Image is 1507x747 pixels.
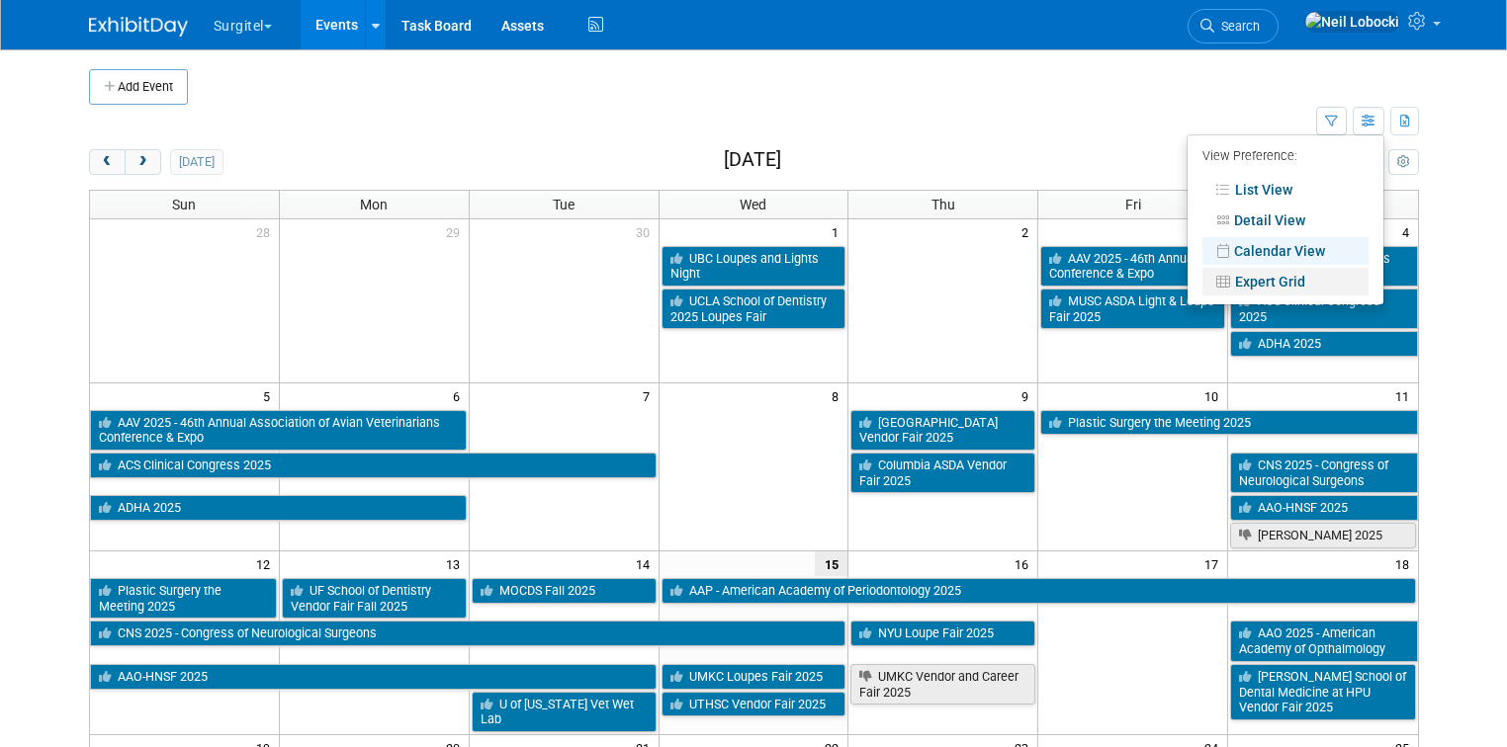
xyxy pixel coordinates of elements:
[90,578,277,619] a: Plastic Surgery the Meeting 2025
[850,410,1035,451] a: [GEOGRAPHIC_DATA] Vendor Fair 2025
[1230,453,1417,493] a: CNS 2025 - Congress of Neurological Surgeons
[172,197,196,212] span: Sun
[1202,142,1369,173] div: View Preference:
[125,149,161,175] button: next
[1304,11,1400,33] img: Neil Lobocki
[89,17,188,37] img: ExhibitDay
[850,453,1035,493] a: Columbia ASDA Vendor Fair 2025
[360,197,388,212] span: Mon
[1202,551,1227,576] span: 17
[641,383,659,408] span: 7
[1400,219,1418,244] span: 4
[1230,289,1417,329] a: ACS Clinical Congress 2025
[662,289,846,329] a: UCLA School of Dentistry 2025 Loupes Fair
[662,578,1416,604] a: AAP - American Academy of Periodontology 2025
[662,692,846,717] a: UTHSC Vendor Fair 2025
[90,664,657,690] a: AAO-HNSF 2025
[1393,383,1418,408] span: 11
[1214,19,1260,34] span: Search
[740,197,766,212] span: Wed
[724,149,781,171] h2: [DATE]
[90,410,467,451] a: AAV 2025 - 46th Annual Association of Avian Veterinarians Conference & Expo
[1230,495,1417,521] a: AAO-HNSF 2025
[170,149,222,175] button: [DATE]
[1230,621,1417,661] a: AAO 2025 - American Academy of Opthalmology
[1040,410,1417,436] a: Plastic Surgery the Meeting 2025
[1397,156,1410,169] i: Personalize Calendar
[444,551,469,576] span: 13
[1019,383,1037,408] span: 9
[90,495,467,521] a: ADHA 2025
[1013,551,1037,576] span: 16
[1393,551,1418,576] span: 18
[662,664,846,690] a: UMKC Loupes Fair 2025
[830,219,847,244] span: 1
[662,246,846,287] a: UBC Loupes and Lights Night
[444,219,469,244] span: 29
[1188,9,1279,43] a: Search
[1019,219,1037,244] span: 2
[89,69,188,105] button: Add Event
[89,149,126,175] button: prev
[261,383,279,408] span: 5
[472,692,657,732] a: U of [US_STATE] Vet Wet Lab
[1202,176,1369,204] a: List View
[1202,207,1369,234] a: Detail View
[830,383,847,408] span: 8
[1202,237,1369,265] a: Calendar View
[254,551,279,576] span: 12
[634,551,659,576] span: 14
[1230,523,1415,548] a: [PERSON_NAME] 2025
[1202,383,1227,408] span: 10
[472,578,657,604] a: MOCDS Fall 2025
[282,578,467,619] a: UF School of Dentistry Vendor Fair Fall 2025
[90,621,846,646] a: CNS 2025 - Congress of Neurological Surgeons
[254,219,279,244] span: 28
[931,197,955,212] span: Thu
[815,551,847,576] span: 15
[451,383,469,408] span: 6
[850,621,1035,646] a: NYU Loupe Fair 2025
[850,664,1035,705] a: UMKC Vendor and Career Fair 2025
[1230,664,1415,720] a: [PERSON_NAME] School of Dental Medicine at HPU Vendor Fair 2025
[634,219,659,244] span: 30
[553,197,575,212] span: Tue
[1040,289,1225,329] a: MUSC ASDA Light & Loupe Fair 2025
[1202,268,1369,295] a: Expert Grid
[1388,149,1418,175] button: myCustomButton
[90,453,657,478] a: ACS Clinical Congress 2025
[1125,197,1141,212] span: Fri
[1230,331,1417,357] a: ADHA 2025
[1040,246,1417,287] a: AAV 2025 - 46th Annual Association of Avian Veterinarians Conference & Expo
